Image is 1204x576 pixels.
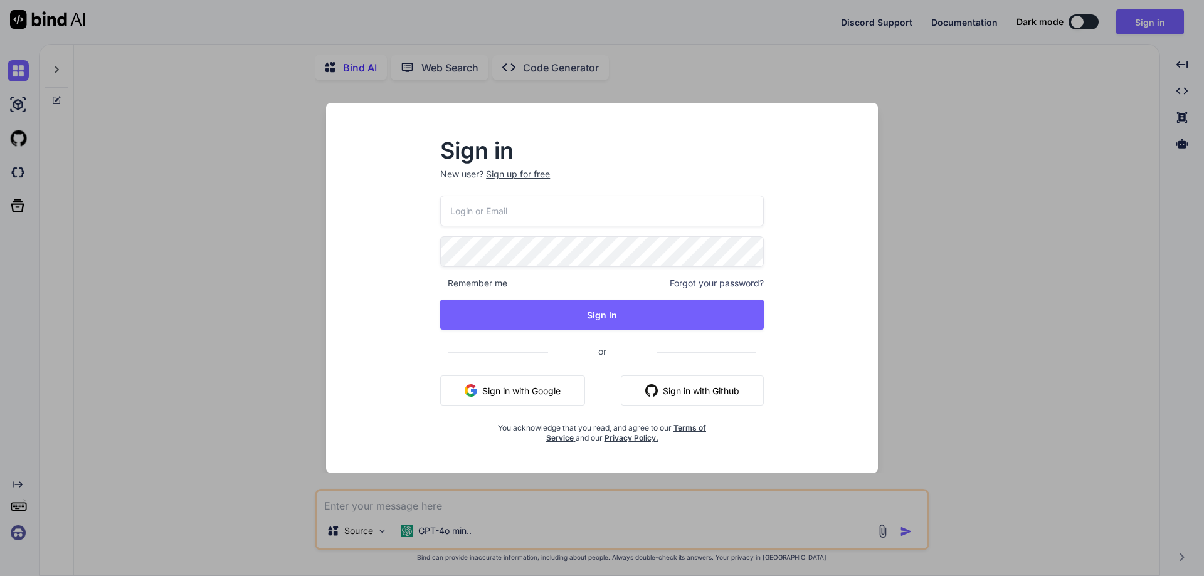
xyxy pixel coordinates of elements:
button: Sign in with Google [440,375,585,406]
p: New user? [440,168,764,196]
span: Remember me [440,277,507,290]
span: Forgot your password? [670,277,764,290]
input: Login or Email [440,196,764,226]
div: Sign up for free [486,168,550,181]
a: Privacy Policy. [605,433,658,442]
span: or [548,336,657,367]
button: Sign in with Github [621,375,764,406]
img: google [465,384,477,397]
button: Sign In [440,300,764,330]
div: You acknowledge that you read, and agree to our and our [494,416,710,443]
a: Terms of Service [546,423,707,442]
h2: Sign in [440,140,764,160]
img: github [645,384,658,397]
